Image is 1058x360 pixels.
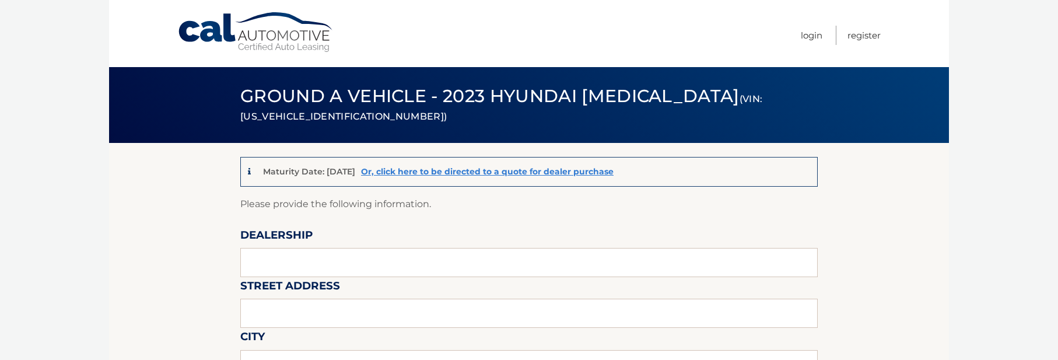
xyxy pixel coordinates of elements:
p: Please provide the following information. [240,196,818,212]
a: Register [847,26,881,45]
label: Dealership [240,226,313,248]
a: Or, click here to be directed to a quote for dealer purchase [361,166,614,177]
a: Cal Automotive [177,12,335,53]
span: Ground a Vehicle - 2023 Hyundai [MEDICAL_DATA] [240,85,762,124]
p: Maturity Date: [DATE] [263,166,355,177]
a: Login [801,26,822,45]
label: Street Address [240,277,340,299]
label: City [240,328,265,349]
